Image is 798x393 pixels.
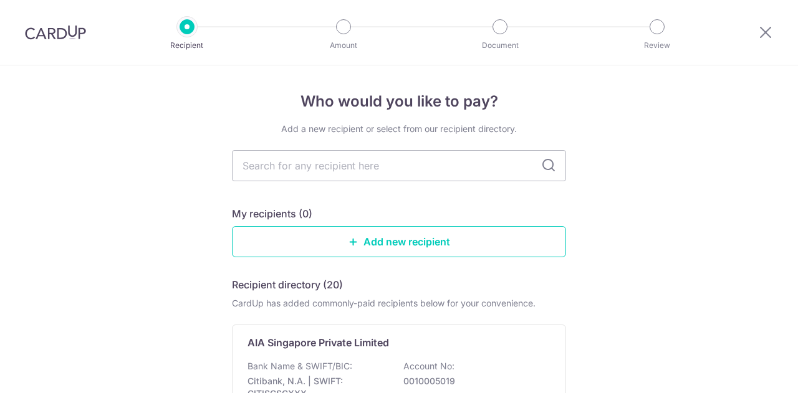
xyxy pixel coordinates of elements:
p: AIA Singapore Private Limited [248,335,389,350]
div: Add a new recipient or select from our recipient directory. [232,123,566,135]
img: CardUp [25,25,86,40]
p: 0010005019 [403,375,543,387]
p: Bank Name & SWIFT/BIC: [248,360,352,372]
p: Document [454,39,546,52]
a: Add new recipient [232,226,566,257]
input: Search for any recipient here [232,150,566,181]
p: Amount [297,39,390,52]
div: CardUp has added commonly-paid recipients below for your convenience. [232,297,566,310]
h5: Recipient directory (20) [232,277,343,292]
p: Review [611,39,703,52]
p: Recipient [141,39,233,52]
p: Account No: [403,360,454,372]
h5: My recipients (0) [232,206,312,221]
h4: Who would you like to pay? [232,90,566,113]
